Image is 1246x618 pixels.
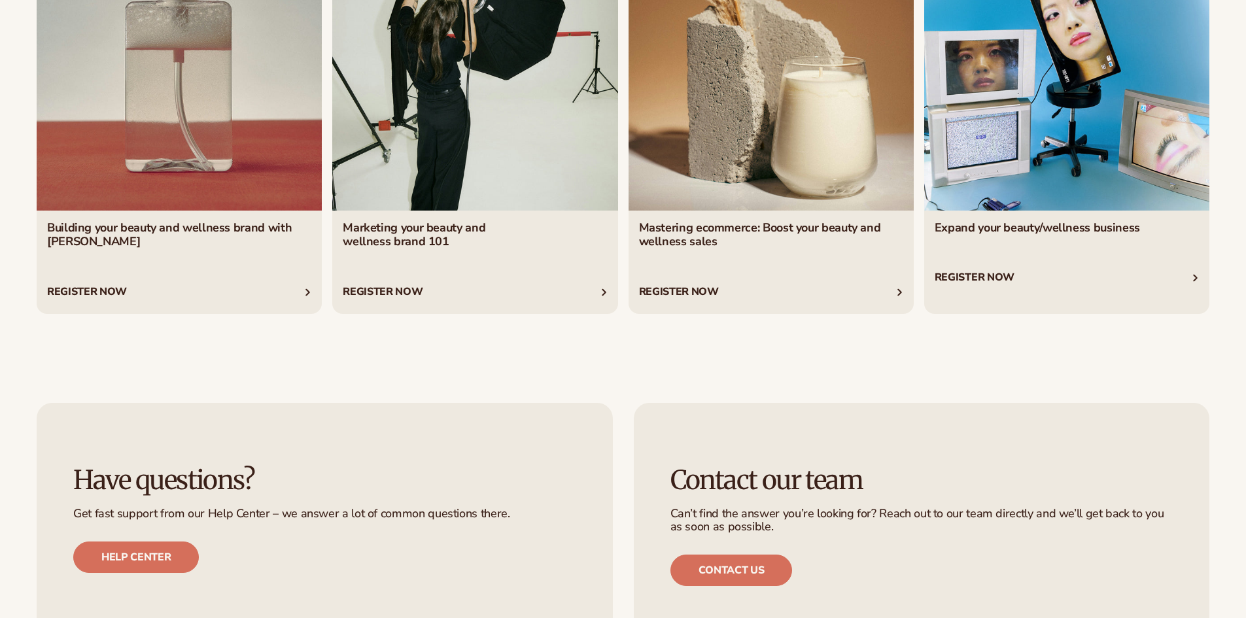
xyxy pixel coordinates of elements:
[670,555,793,586] a: Contact us
[670,466,1173,494] h3: Contact our team
[670,507,1173,534] p: Can’t find the answer you’re looking for? Reach out to our team directly and we’ll get back to yo...
[73,466,576,494] h3: Have questions?
[73,541,199,573] a: Help center
[73,507,576,521] p: Get fast support from our Help Center – we answer a lot of common questions there.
